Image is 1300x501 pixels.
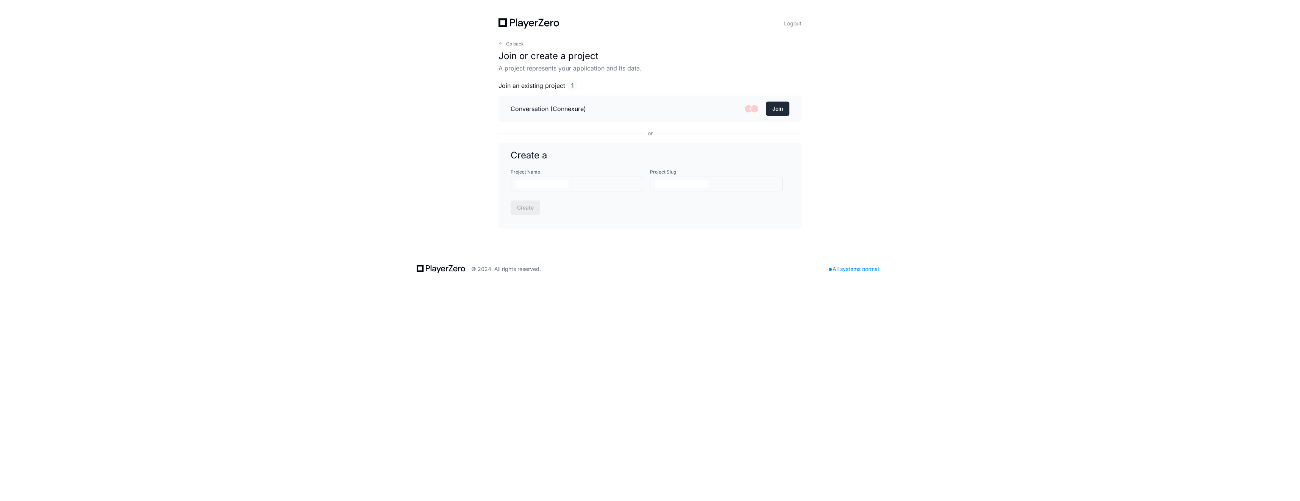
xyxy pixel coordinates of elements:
[506,41,524,47] span: Go back
[498,81,565,90] span: Join an existing project
[511,149,789,161] h1: Create a
[784,18,802,29] button: Logout
[824,264,883,274] div: All systems normal
[645,130,656,137] span: or
[568,80,577,91] span: 1
[511,104,586,113] h3: Conversation (Connexure)
[650,169,789,175] label: Project Slug
[766,102,789,116] button: Join
[471,265,541,273] div: © 2024. All rights reserved.
[511,169,650,175] label: Project Name
[498,41,524,47] button: Go back
[498,64,802,73] p: A project represents your application and its data.
[498,50,802,62] h1: Join or create a project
